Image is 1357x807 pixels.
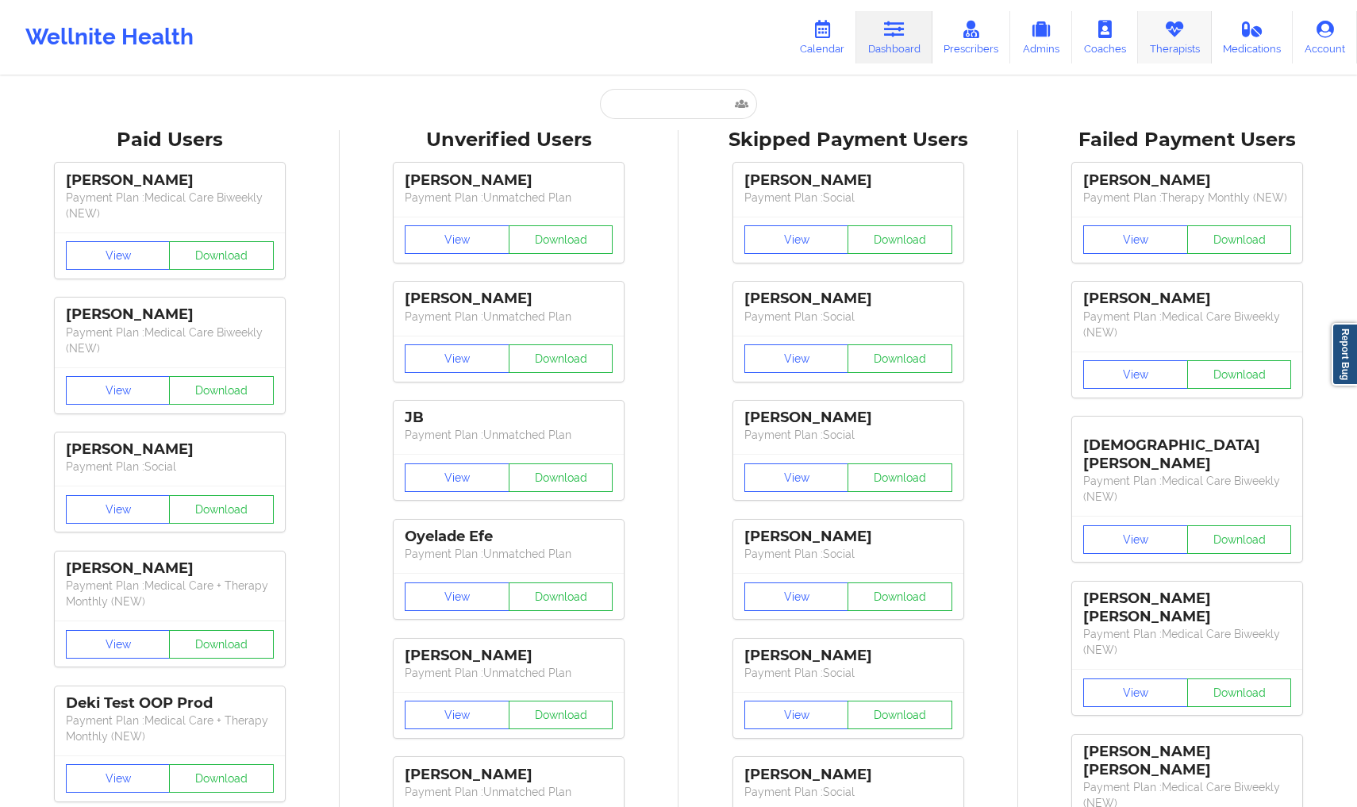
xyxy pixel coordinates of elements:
p: Payment Plan : Unmatched Plan [405,546,613,562]
button: Download [848,701,952,729]
a: Medications [1212,11,1294,63]
div: Deki Test OOP Prod [66,694,274,713]
p: Payment Plan : Medical Care + Therapy Monthly (NEW) [66,578,274,609]
div: [PERSON_NAME] [PERSON_NAME] [1083,743,1291,779]
p: Payment Plan : Medical Care + Therapy Monthly (NEW) [66,713,274,744]
div: [PERSON_NAME] [1083,171,1291,190]
button: Download [509,225,613,254]
p: Payment Plan : Medical Care Biweekly (NEW) [1083,626,1291,658]
div: [PERSON_NAME] [744,171,952,190]
p: Payment Plan : Social [744,784,952,800]
button: Download [169,764,274,793]
button: View [66,630,171,659]
button: View [405,225,509,254]
a: Dashboard [856,11,932,63]
p: Payment Plan : Social [744,190,952,206]
button: View [66,764,171,793]
button: Download [1187,225,1292,254]
button: Download [509,463,613,492]
div: [PERSON_NAME] [405,647,613,665]
p: Payment Plan : Unmatched Plan [405,665,613,681]
button: View [66,241,171,270]
p: Payment Plan : Social [744,309,952,325]
div: Failed Payment Users [1029,128,1347,152]
button: View [744,225,849,254]
button: View [744,582,849,611]
button: View [1083,678,1188,707]
a: Admins [1010,11,1072,63]
div: [PERSON_NAME] [744,766,952,784]
button: Download [509,582,613,611]
button: Download [1187,525,1292,554]
p: Payment Plan : Social [744,665,952,681]
button: Download [1187,360,1292,389]
div: [DEMOGRAPHIC_DATA][PERSON_NAME] [1083,425,1291,473]
div: [PERSON_NAME] [66,306,274,324]
p: Payment Plan : Unmatched Plan [405,309,613,325]
button: View [1083,225,1188,254]
div: Unverified Users [351,128,668,152]
div: [PERSON_NAME] [66,559,274,578]
button: View [66,495,171,524]
div: [PERSON_NAME] [1083,290,1291,308]
div: [PERSON_NAME] [405,290,613,308]
button: View [405,344,509,373]
div: [PERSON_NAME] [744,647,952,665]
p: Payment Plan : Unmatched Plan [405,190,613,206]
button: View [744,701,849,729]
p: Payment Plan : Unmatched Plan [405,784,613,800]
button: Download [169,376,274,405]
button: Download [169,630,274,659]
button: View [405,701,509,729]
button: Download [848,463,952,492]
div: Skipped Payment Users [690,128,1007,152]
p: Payment Plan : Medical Care Biweekly (NEW) [1083,309,1291,340]
button: Download [848,344,952,373]
p: Payment Plan : Medical Care Biweekly (NEW) [66,190,274,221]
button: Download [848,582,952,611]
a: Report Bug [1332,323,1357,386]
button: View [405,582,509,611]
div: JB [405,409,613,427]
p: Payment Plan : Unmatched Plan [405,427,613,443]
button: Download [1187,678,1292,707]
div: Oyelade Efe [405,528,613,546]
a: Account [1293,11,1357,63]
a: Therapists [1138,11,1212,63]
div: [PERSON_NAME] [405,171,613,190]
button: Download [509,701,613,729]
div: [PERSON_NAME] [744,409,952,427]
div: [PERSON_NAME] [744,528,952,546]
a: Prescribers [932,11,1011,63]
p: Payment Plan : Medical Care Biweekly (NEW) [1083,473,1291,505]
button: Download [169,495,274,524]
p: Payment Plan : Social [66,459,274,475]
div: Paid Users [11,128,329,152]
div: [PERSON_NAME] [66,440,274,459]
button: Download [169,241,274,270]
p: Payment Plan : Therapy Monthly (NEW) [1083,190,1291,206]
button: View [405,463,509,492]
div: [PERSON_NAME] [405,766,613,784]
button: Download [848,225,952,254]
div: [PERSON_NAME] [744,290,952,308]
button: View [66,376,171,405]
button: Download [509,344,613,373]
button: View [1083,360,1188,389]
div: [PERSON_NAME] [66,171,274,190]
a: Coaches [1072,11,1138,63]
a: Calendar [788,11,856,63]
button: View [744,463,849,492]
p: Payment Plan : Medical Care Biweekly (NEW) [66,325,274,356]
button: View [1083,525,1188,554]
p: Payment Plan : Social [744,427,952,443]
button: View [744,344,849,373]
p: Payment Plan : Social [744,546,952,562]
div: [PERSON_NAME] [PERSON_NAME] [1083,590,1291,626]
